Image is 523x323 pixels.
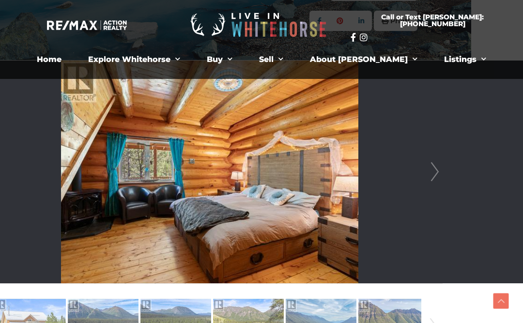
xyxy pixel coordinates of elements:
a: Listings [437,50,493,69]
span: Call or Text [PERSON_NAME]: [PHONE_NUMBER] [362,14,503,27]
nav: Menu [10,50,513,69]
a: Sell [252,50,291,69]
a: Call or Text [PERSON_NAME]: [PHONE_NUMBER] [351,8,515,33]
a: Explore Whitehorse [81,50,187,69]
a: About [PERSON_NAME] [303,50,425,69]
a: Buy [200,50,240,69]
a: Home [30,50,69,69]
a: Next [428,61,442,283]
img: 1130 Annie Lake Road, Whitehorse South, Yukon Y1A 7A1 - Photo 18 - 16837 [61,61,358,283]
